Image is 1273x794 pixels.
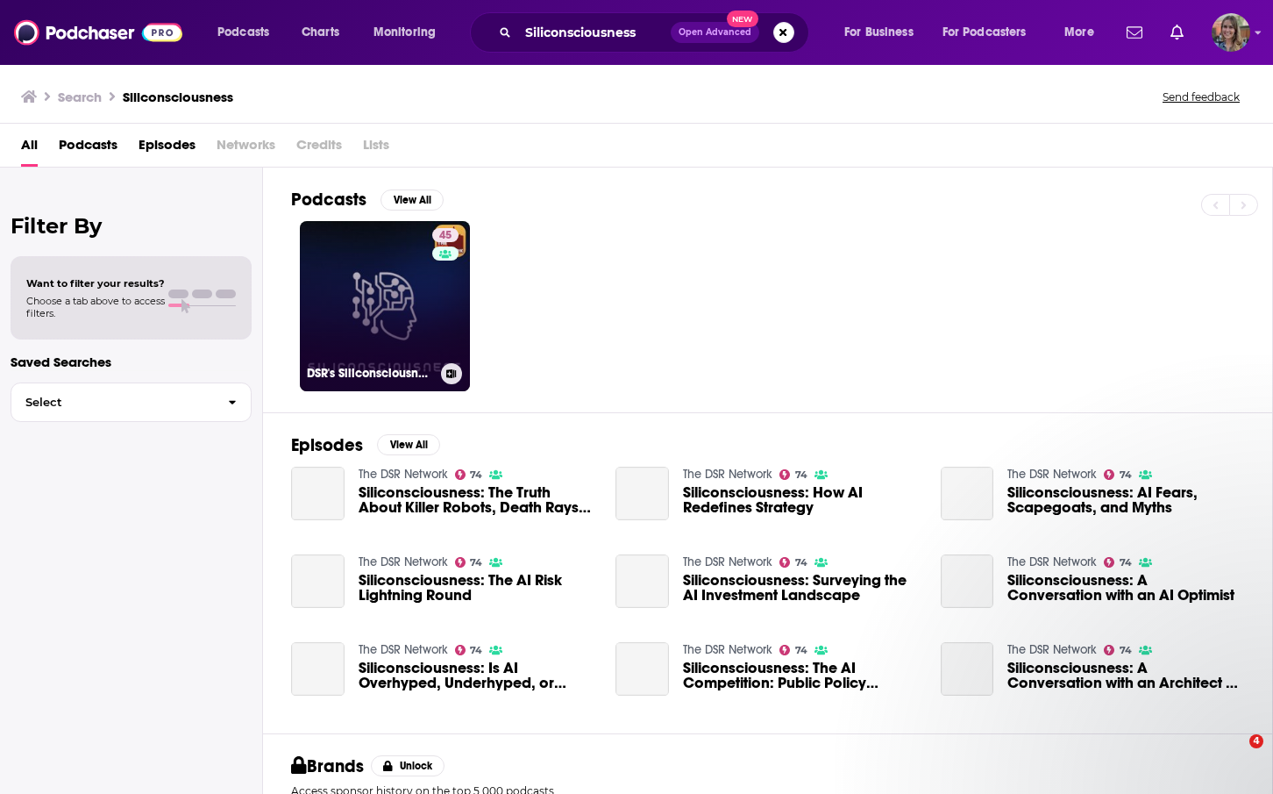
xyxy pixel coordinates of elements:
span: 74 [795,647,807,655]
button: open menu [205,18,292,46]
span: Choose a tab above to access filters. [26,295,165,319]
a: Siliconsciousness: The AI Competition: Public Policy Strategies: Part 1 [683,661,920,690]
img: Podchaser - Follow, Share and Rate Podcasts [14,16,182,49]
iframe: Intercom notifications message [922,394,1273,729]
a: All [21,131,38,167]
h2: Episodes [291,434,363,456]
h2: Filter By [11,213,252,239]
span: 45 [439,227,452,245]
a: 74 [779,557,807,568]
a: 45DSR's Siliconsciousness [300,221,470,391]
a: Siliconsciousness: The AI Risk Lightning Round [291,554,345,608]
h3: Search [58,89,102,105]
span: Logged in as annatolios [1212,13,1250,52]
button: View All [380,190,444,211]
span: More [1064,20,1094,45]
a: 74 [455,557,483,568]
span: Want to filter your results? [26,277,165,290]
a: Siliconsciousness: The AI Competition: Public Policy Strategies: Part 1 [615,642,669,696]
a: 74 [455,645,483,655]
a: The DSR Network [683,467,772,482]
span: 74 [470,471,482,479]
a: The DSR Network [359,467,448,482]
button: View All [377,434,440,455]
span: Open Advanced [679,28,751,37]
a: 45 [432,228,459,242]
span: Networks [217,131,275,167]
span: 74 [470,647,482,655]
h3: Siliconsciousness [123,89,233,105]
a: Siliconsciousness: How AI Redefines Strategy [683,485,920,515]
img: User Profile [1212,13,1250,52]
a: The DSR Network [683,642,772,657]
span: 74 [795,559,807,567]
a: EpisodesView All [291,434,440,456]
div: Search podcasts, credits, & more... [487,12,826,53]
span: Charts [302,20,339,45]
button: Open AdvancedNew [671,22,759,43]
span: Lists [363,131,389,167]
a: Podcasts [59,131,117,167]
a: Siliconsciousness: Surveying the AI Investment Landscape [615,554,669,608]
h2: Brands [291,755,364,777]
a: Episodes [139,131,196,167]
button: Show profile menu [1212,13,1250,52]
span: Select [11,397,214,408]
a: Charts [290,18,350,46]
a: Siliconsciousness: The AI Risk Lightning Round [359,573,595,603]
a: The DSR Network [359,554,448,569]
span: 4 [1249,734,1263,748]
span: Credits [296,131,342,167]
p: Saved Searches [11,354,252,370]
h2: Podcasts [291,189,366,211]
a: The DSR Network [359,642,448,657]
a: 74 [455,469,483,480]
span: 74 [795,471,807,479]
a: Show notifications dropdown [1163,18,1191,47]
span: 74 [470,559,482,567]
button: Unlock [371,755,445,776]
button: Select [11,383,252,422]
a: The DSR Network [683,554,772,569]
button: open menu [361,18,459,46]
input: Search podcasts, credits, & more... [518,18,671,46]
a: 74 [779,469,807,480]
a: Siliconsciousness: The Truth About Killer Robots, Death Rays and Frontier AI [291,467,345,520]
span: For Podcasters [942,20,1027,45]
span: Monitoring [373,20,436,45]
a: Siliconsciousness: Is AI Overhyped, Underhyped, or Both? [359,661,595,690]
a: 74 [779,645,807,655]
button: open menu [832,18,935,46]
button: open menu [931,18,1052,46]
button: Send feedback [1157,89,1245,104]
h3: DSR's Siliconsciousness [307,366,434,381]
iframe: Intercom live chat [1213,734,1255,776]
a: Siliconsciousness: How AI Redefines Strategy [615,467,669,520]
a: Siliconsciousness: Is AI Overhyped, Underhyped, or Both? [291,642,345,696]
a: PodcastsView All [291,189,444,211]
a: Show notifications dropdown [1120,18,1149,47]
span: New [727,11,758,27]
a: Siliconsciousness: The Truth About Killer Robots, Death Rays and Frontier AI [359,485,595,515]
span: Podcasts [217,20,269,45]
button: open menu [1052,18,1116,46]
a: Siliconsciousness: Surveying the AI Investment Landscape [683,573,920,603]
span: For Business [844,20,914,45]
